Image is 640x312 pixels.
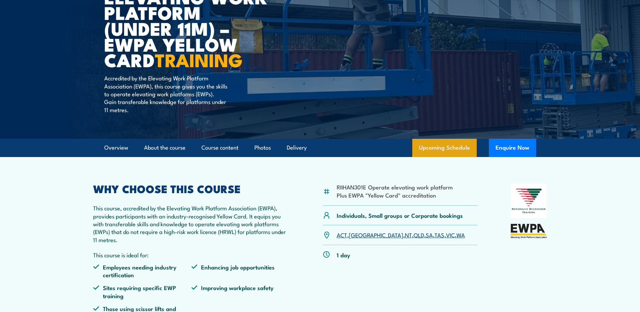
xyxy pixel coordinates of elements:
[144,139,186,157] a: About the course
[405,231,412,239] a: NT
[337,191,453,199] li: Plus EWPA "Yellow Card" accreditation
[426,231,433,239] a: SA
[155,45,243,73] strong: TRAINING
[93,263,192,279] li: Employees needing industry certification
[435,231,444,239] a: TAS
[456,231,465,239] a: WA
[337,251,350,259] p: 1 day
[93,184,290,193] h2: WHY CHOOSE THIS COURSE
[337,231,347,239] a: ACT
[201,139,239,157] a: Course content
[93,204,290,243] p: This course, accredited by the Elevating Work Platform Association (EWPA), provides participants ...
[104,139,128,157] a: Overview
[287,139,307,157] a: Delivery
[446,231,455,239] a: VIC
[191,263,290,279] li: Enhancing job opportunities
[337,211,463,219] p: Individuals, Small groups or Corporate bookings
[254,139,271,157] a: Photos
[337,231,465,239] p: , , , , , , ,
[511,184,547,218] img: Nationally Recognised Training logo.
[93,251,290,259] p: This course is ideal for:
[93,284,192,300] li: Sites requiring specific EWP training
[511,224,547,238] img: EWPA
[349,231,403,239] a: [GEOGRAPHIC_DATA]
[412,139,477,157] a: Upcoming Schedule
[191,284,290,300] li: Improving workplace safety
[337,183,453,191] li: RIIHAN301E Operate elevating work platform
[489,139,536,157] button: Enquire Now
[414,231,424,239] a: QLD
[104,74,227,113] p: Accredited by the Elevating Work Platform Association (EWPA), this course gives you the skills to...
